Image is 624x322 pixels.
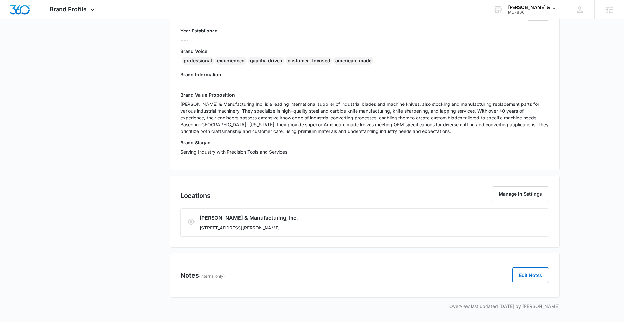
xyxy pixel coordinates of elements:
h3: Brand Information [180,71,549,78]
p: [PERSON_NAME] & Manufacturing Inc. is a leading international supplier of industrial blades and m... [180,101,549,135]
h3: Notes [180,270,225,280]
p: [STREET_ADDRESS][PERSON_NAME] [200,224,469,231]
span: Brand Profile [50,6,87,13]
h3: Year Established [180,27,218,34]
p: --- [180,80,549,87]
h3: Brand Value Proposition [180,92,549,98]
h3: [PERSON_NAME] & Manufacturing, Inc. [200,214,469,222]
p: Serving Industry with Precision Tools and Services [180,148,549,155]
p: --- [180,36,218,43]
div: customer-focused [286,57,332,65]
p: Overview last updated [DATE] by [PERSON_NAME] [170,303,560,310]
div: american-made [333,57,373,65]
button: Edit Notes [512,267,549,283]
div: account id [508,10,555,15]
h2: Locations [180,191,211,201]
div: professional [182,57,214,65]
div: account name [508,5,555,10]
h3: Brand Slogan [180,139,549,146]
button: Manage in Settings [492,186,549,202]
div: experienced [215,57,247,65]
div: quality-driven [248,57,284,65]
h3: Brand Voice [180,48,549,55]
span: (internal only) [199,274,225,279]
